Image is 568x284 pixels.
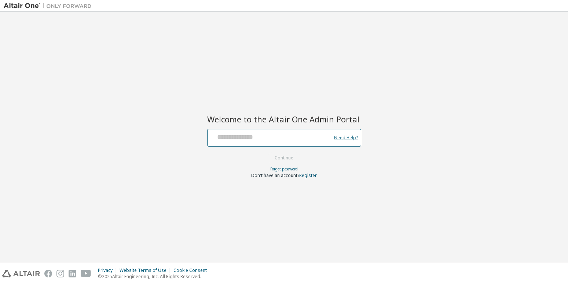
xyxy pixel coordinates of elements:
a: Forgot password [270,166,298,171]
img: linkedin.svg [69,270,76,277]
div: Privacy [98,268,120,273]
a: Register [299,172,317,178]
img: instagram.svg [56,270,64,277]
img: altair_logo.svg [2,270,40,277]
h2: Welcome to the Altair One Admin Portal [207,114,361,124]
div: Website Terms of Use [120,268,173,273]
img: facebook.svg [44,270,52,277]
img: youtube.svg [81,270,91,277]
span: Don't have an account? [251,172,299,178]
img: Altair One [4,2,95,10]
div: Cookie Consent [173,268,211,273]
p: © 2025 Altair Engineering, Inc. All Rights Reserved. [98,273,211,280]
